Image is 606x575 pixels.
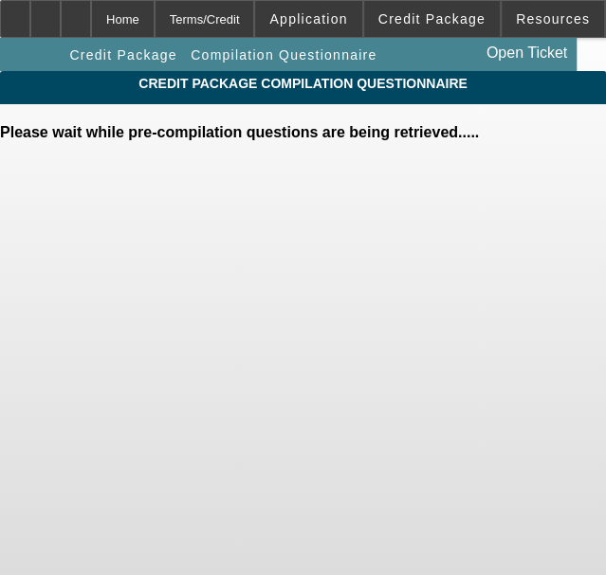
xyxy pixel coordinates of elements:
button: Credit Package [364,1,500,37]
button: Application [255,1,361,37]
span: Compilation Questionnaire [191,47,376,63]
span: Credit Package [69,47,176,63]
button: Credit Package [64,38,181,72]
a: Open Ticket [479,37,575,69]
span: Resources [516,11,590,27]
span: Credit Package [378,11,486,27]
span: Credit Package Compilation Questionnaire [14,76,592,91]
span: Application [269,11,347,27]
button: Compilation Questionnaire [186,38,381,72]
button: Resources [502,1,604,37]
